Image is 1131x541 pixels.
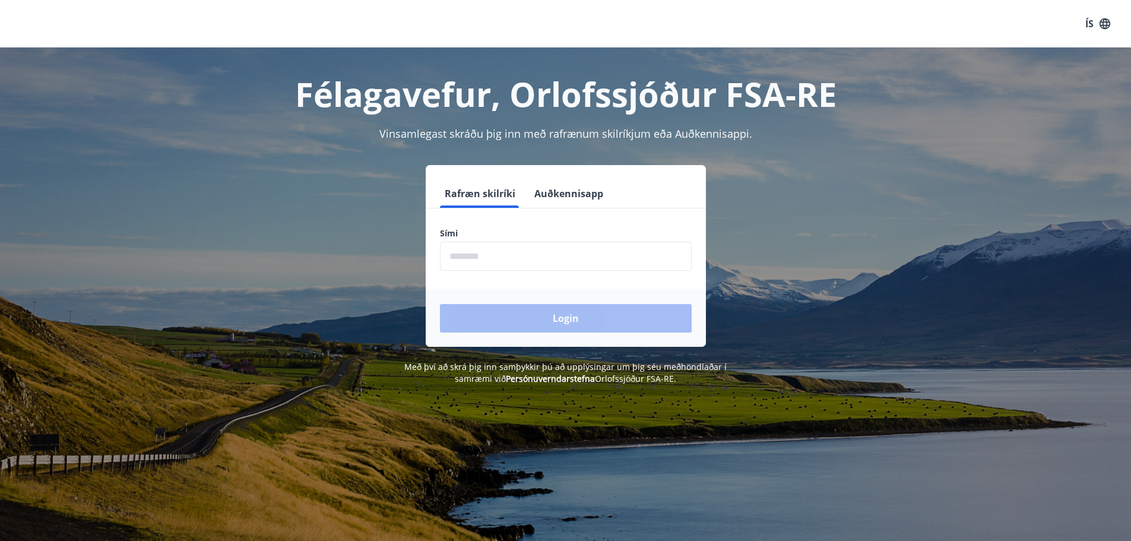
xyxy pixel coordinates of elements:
[440,179,520,208] button: Rafræn skilríki
[440,227,692,239] label: Sími
[530,179,608,208] button: Auðkennisapp
[153,71,979,116] h1: Félagavefur, Orlofssjóður FSA-RE
[506,373,595,384] a: Persónuverndarstefna
[1079,13,1117,34] button: ÍS
[379,126,752,141] span: Vinsamlegast skráðu þig inn með rafrænum skilríkjum eða Auðkennisappi.
[404,361,727,384] span: Með því að skrá þig inn samþykkir þú að upplýsingar um þig séu meðhöndlaðar í samræmi við Orlofss...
